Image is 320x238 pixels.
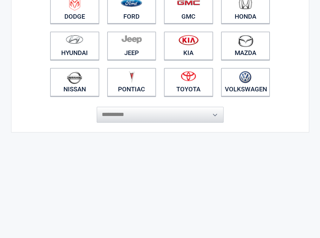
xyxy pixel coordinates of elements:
[239,71,251,83] img: volkswagen
[50,32,99,60] a: Hyundai
[221,68,270,96] a: Volkswagen
[50,68,99,96] a: Nissan
[164,32,213,60] a: Kia
[221,32,270,60] a: Mazda
[107,32,156,60] a: Jeep
[107,68,156,96] a: Pontiac
[66,35,83,44] img: hyundai
[121,35,142,44] img: jeep
[238,35,253,47] img: mazda
[181,71,196,81] img: toyota
[67,71,82,84] img: nissan
[179,35,199,45] img: kia
[164,68,213,96] a: Toyota
[128,71,135,83] img: pontiac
